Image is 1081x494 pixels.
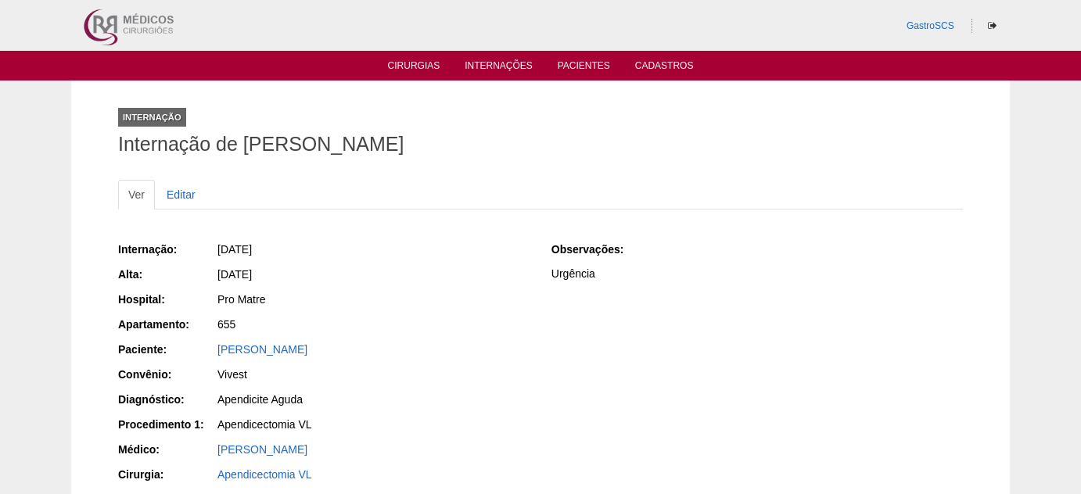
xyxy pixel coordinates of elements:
a: Cirurgias [388,60,440,76]
a: Cadastros [635,60,694,76]
span: [DATE] [217,243,252,256]
a: [PERSON_NAME] [217,443,307,456]
div: Apendicectomia VL [217,417,530,432]
div: Convênio: [118,367,216,382]
p: Urgência [551,267,963,281]
div: Diagnóstico: [118,392,216,407]
div: Internação: [118,242,216,257]
div: Internação [118,108,186,127]
a: [PERSON_NAME] [217,343,307,356]
div: Vivest [217,367,530,382]
div: Apartamento: [118,317,216,332]
a: Pacientes [558,60,610,76]
a: GastroSCS [907,20,954,31]
div: Cirurgia: [118,467,216,482]
div: Hospital: [118,292,216,307]
div: Alta: [118,267,216,282]
a: Ver [118,180,155,209]
div: Pro Matre [217,292,530,307]
a: Internações [465,60,533,76]
h1: Internação de [PERSON_NAME] [118,134,963,154]
div: Apendicite Aguda [217,392,530,407]
div: Paciente: [118,342,216,357]
span: [DATE] [217,268,252,281]
i: Sair [988,21,997,30]
div: Médico: [118,442,216,457]
div: 655 [217,317,530,332]
a: Apendicectomia VL [217,468,312,481]
div: Procedimento 1: [118,417,216,432]
a: Editar [156,180,206,209]
div: Observações: [551,242,649,257]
